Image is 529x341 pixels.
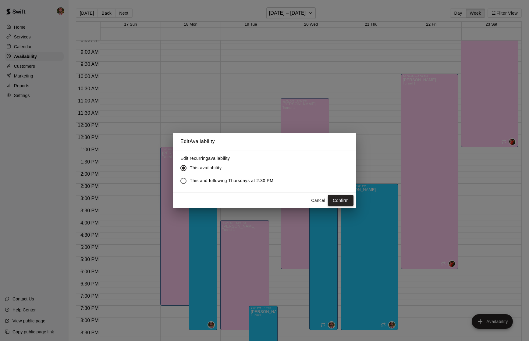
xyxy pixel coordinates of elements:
h2: Edit Availability [173,133,356,150]
button: Cancel [308,195,328,206]
button: Confirm [328,195,353,206]
span: This and following Thursdays at 2:30 PM [190,178,274,184]
label: Edit recurring availability [180,155,279,161]
span: This availability [190,165,222,171]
